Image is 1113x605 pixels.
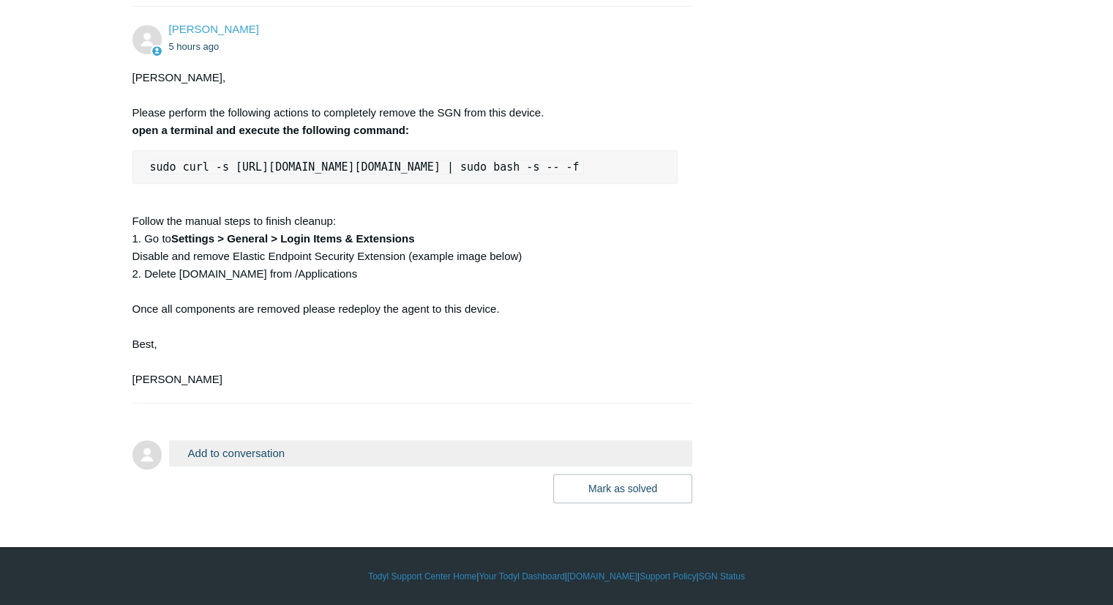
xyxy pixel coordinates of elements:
a: [DOMAIN_NAME] [567,570,637,583]
a: [PERSON_NAME] [169,23,259,35]
a: Your Todyl Dashboard [479,570,564,583]
a: Todyl Support Center Home [368,570,476,583]
code: sudo curl -s [URL][DOMAIN_NAME][DOMAIN_NAME] | sudo bash -s -- -f [146,160,584,174]
span: Kris Haire [169,23,259,35]
button: Add to conversation [169,440,693,466]
div: | | | | [132,570,981,583]
a: SGN Status [699,570,745,583]
time: 10/15/2025, 10:22 [169,41,220,52]
div: [PERSON_NAME], Please perform the following actions to completely remove the SGN from this device... [132,69,678,388]
a: Support Policy [640,570,696,583]
button: Mark as solved [553,474,692,503]
strong: open a terminal and execute the following command: [132,124,409,136]
strong: Settings > General > Login Items & Extensions [171,232,415,245]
